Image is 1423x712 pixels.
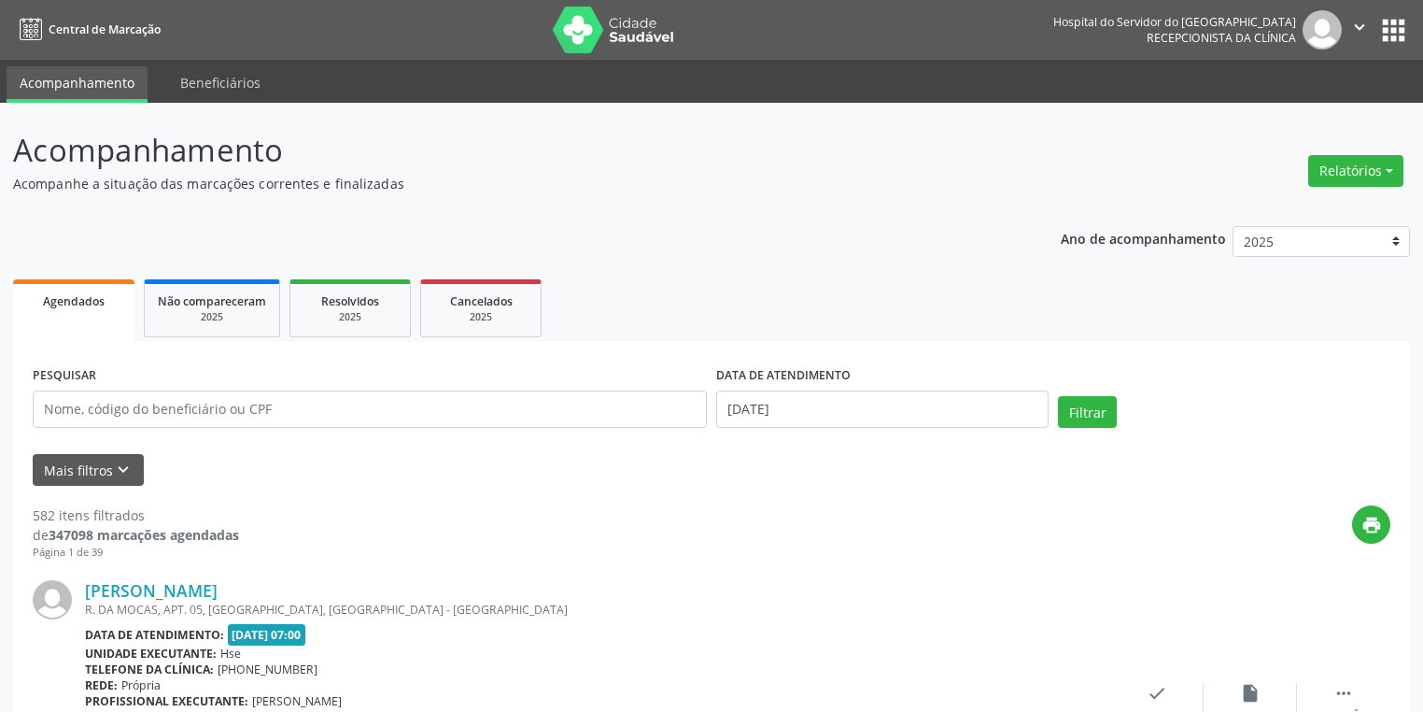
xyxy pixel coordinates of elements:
[85,662,214,677] b: Telefone da clínica:
[228,624,306,646] span: [DATE] 07:00
[321,293,379,309] span: Resolvidos
[85,646,217,662] b: Unidade executante:
[33,580,72,619] img: img
[1147,30,1296,46] span: Recepcionista da clínica
[49,21,161,37] span: Central de Marcação
[434,310,528,324] div: 2025
[1352,506,1390,544] button: print
[85,580,218,601] a: [PERSON_NAME]
[85,677,118,693] b: Rede:
[49,526,239,544] strong: 347098 marcações agendadas
[1053,14,1296,30] div: Hospital do Servidor do [GEOGRAPHIC_DATA]
[1058,396,1117,428] button: Filtrar
[7,66,148,103] a: Acompanhamento
[252,693,342,709] span: [PERSON_NAME]
[716,391,1049,428] input: Selecione um intervalo
[33,454,144,487] button: Mais filtroskeyboard_arrow_down
[1377,14,1410,47] button: apps
[33,525,239,545] div: de
[1303,10,1342,50] img: img
[13,14,161,45] a: Central de Marcação
[43,293,105,309] span: Agendados
[1308,155,1403,187] button: Relatórios
[33,506,239,525] div: 582 itens filtrados
[85,602,1110,618] div: R. DA MOCAS, APT. 05, [GEOGRAPHIC_DATA], [GEOGRAPHIC_DATA] - [GEOGRAPHIC_DATA]
[218,662,317,677] span: [PHONE_NUMBER]
[1147,683,1167,704] i: check
[33,362,96,391] label: PESQUISAR
[85,693,248,709] b: Profissional executante:
[450,293,513,309] span: Cancelados
[220,646,241,662] span: Hse
[158,310,266,324] div: 2025
[716,362,851,391] label: DATA DE ATENDIMENTO
[33,391,707,428] input: Nome, código do beneficiário ou CPF
[167,66,274,99] a: Beneficiários
[113,460,134,480] i: keyboard_arrow_down
[1333,683,1354,704] i: 
[121,677,161,693] span: Própria
[13,174,991,193] p: Acompanhe a situação das marcações correntes e finalizadas
[33,545,239,561] div: Página 1 de 39
[303,310,397,324] div: 2025
[13,127,991,174] p: Acompanhamento
[85,627,224,643] b: Data de atendimento:
[158,293,266,309] span: Não compareceram
[1061,226,1226,249] p: Ano de acompanhamento
[1361,515,1382,535] i: print
[1342,10,1377,50] button: 
[1349,17,1370,37] i: 
[1240,683,1261,704] i: insert_drive_file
